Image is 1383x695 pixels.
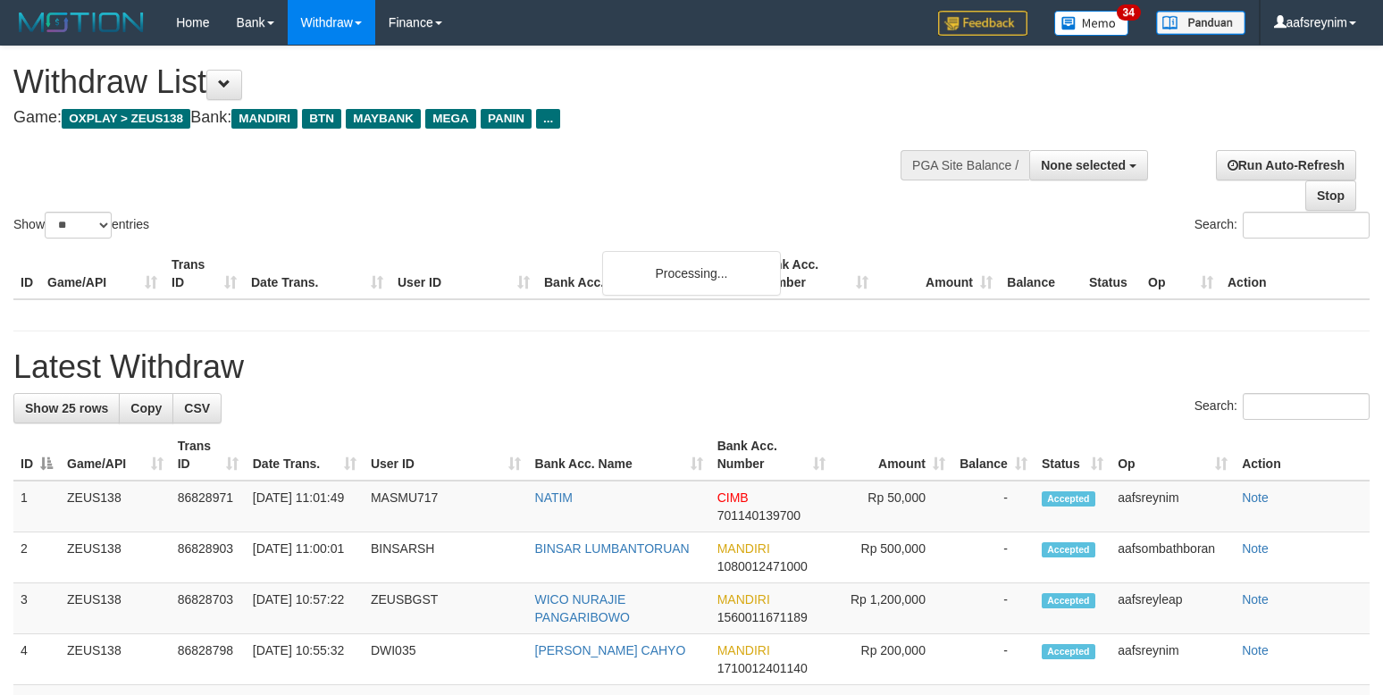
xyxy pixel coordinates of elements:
td: DWI035 [364,634,528,685]
a: [PERSON_NAME] CAHYO [535,643,686,657]
td: ZEUS138 [60,583,171,634]
a: WICO NURAJIE PANGARIBOWO [535,592,630,624]
a: NATIM [535,490,574,505]
h1: Withdraw List [13,64,904,100]
td: Rp 50,000 [833,481,952,532]
a: Note [1242,643,1269,657]
button: None selected [1029,150,1148,180]
td: aafsreynim [1111,481,1235,532]
td: MASMU717 [364,481,528,532]
td: Rp 1,200,000 [833,583,952,634]
a: BINSAR LUMBANTORUAN [535,541,690,556]
td: 2 [13,532,60,583]
td: - [952,634,1035,685]
td: aafsombathboran [1111,532,1235,583]
td: ZEUSBGST [364,583,528,634]
th: Bank Acc. Name: activate to sort column ascending [528,430,710,481]
th: Op [1141,248,1220,299]
input: Search: [1243,212,1370,239]
span: MAYBANK [346,109,421,129]
th: User ID: activate to sort column ascending [364,430,528,481]
td: 86828971 [171,481,246,532]
img: Button%20Memo.svg [1054,11,1129,36]
td: 86828703 [171,583,246,634]
th: Bank Acc. Number [751,248,876,299]
th: Trans ID [164,248,244,299]
th: Date Trans.: activate to sort column ascending [246,430,364,481]
select: Showentries [45,212,112,239]
th: ID [13,248,40,299]
th: Bank Acc. Name [537,248,751,299]
td: aafsreyleap [1111,583,1235,634]
span: BTN [302,109,341,129]
a: Copy [119,393,173,423]
a: Note [1242,490,1269,505]
th: Status [1082,248,1141,299]
td: Rp 500,000 [833,532,952,583]
td: ZEUS138 [60,481,171,532]
span: None selected [1041,158,1126,172]
span: Copy 701140139700 to clipboard [717,508,800,523]
span: MANDIRI [717,643,770,657]
img: panduan.png [1156,11,1245,35]
span: CSV [184,401,210,415]
label: Search: [1194,393,1370,420]
td: 86828798 [171,634,246,685]
th: Amount: activate to sort column ascending [833,430,952,481]
span: ... [536,109,560,129]
th: Date Trans. [244,248,390,299]
label: Search: [1194,212,1370,239]
td: - [952,481,1035,532]
th: Op: activate to sort column ascending [1111,430,1235,481]
div: PGA Site Balance / [901,150,1029,180]
span: Accepted [1042,593,1095,608]
td: [DATE] 11:00:01 [246,532,364,583]
th: Action [1235,430,1370,481]
span: 34 [1117,4,1141,21]
div: Processing... [602,251,781,296]
th: Status: activate to sort column ascending [1035,430,1111,481]
span: Accepted [1042,542,1095,557]
a: Show 25 rows [13,393,120,423]
span: OXPLAY > ZEUS138 [62,109,190,129]
th: Bank Acc. Number: activate to sort column ascending [710,430,834,481]
td: 86828903 [171,532,246,583]
td: 4 [13,634,60,685]
a: CSV [172,393,222,423]
span: CIMB [717,490,749,505]
td: ZEUS138 [60,634,171,685]
span: MANDIRI [231,109,298,129]
a: Stop [1305,180,1356,211]
td: Rp 200,000 [833,634,952,685]
span: Accepted [1042,644,1095,659]
th: Action [1220,248,1370,299]
td: aafsreynim [1111,634,1235,685]
th: Amount [876,248,1000,299]
input: Search: [1243,393,1370,420]
td: - [952,532,1035,583]
td: [DATE] 10:55:32 [246,634,364,685]
th: User ID [390,248,537,299]
span: Copy 1080012471000 to clipboard [717,559,808,574]
a: Run Auto-Refresh [1216,150,1356,180]
td: - [952,583,1035,634]
th: Game/API [40,248,164,299]
h1: Latest Withdraw [13,349,1370,385]
td: [DATE] 10:57:22 [246,583,364,634]
th: ID: activate to sort column descending [13,430,60,481]
span: Show 25 rows [25,401,108,415]
img: Feedback.jpg [938,11,1027,36]
span: Copy [130,401,162,415]
span: MANDIRI [717,592,770,607]
span: Copy 1710012401140 to clipboard [717,661,808,675]
img: MOTION_logo.png [13,9,149,36]
td: [DATE] 11:01:49 [246,481,364,532]
span: Copy 1560011671189 to clipboard [717,610,808,624]
span: Accepted [1042,491,1095,507]
label: Show entries [13,212,149,239]
span: MANDIRI [717,541,770,556]
th: Balance [1000,248,1082,299]
th: Game/API: activate to sort column ascending [60,430,171,481]
th: Trans ID: activate to sort column ascending [171,430,246,481]
td: BINSARSH [364,532,528,583]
